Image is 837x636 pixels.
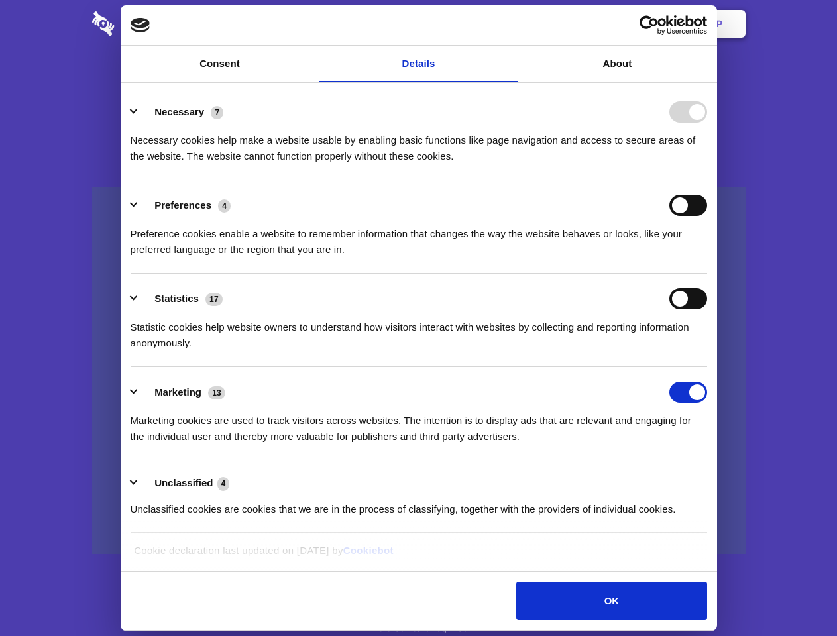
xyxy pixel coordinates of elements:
span: 7 [211,106,223,119]
div: Necessary cookies help make a website usable by enabling basic functions like page navigation and... [131,123,707,164]
label: Marketing [154,386,201,397]
div: Unclassified cookies are cookies that we are in the process of classifying, together with the pro... [131,492,707,517]
span: 4 [218,199,231,213]
div: Preference cookies enable a website to remember information that changes the way the website beha... [131,216,707,258]
label: Necessary [154,106,204,117]
a: About [518,46,717,82]
div: Cookie declaration last updated on [DATE] by [124,543,713,568]
label: Preferences [154,199,211,211]
span: 4 [217,477,230,490]
h1: Eliminate Slack Data Loss. [92,60,746,107]
div: Marketing cookies are used to track visitors across websites. The intention is to display ads tha... [131,403,707,445]
a: Wistia video thumbnail [92,187,746,555]
span: 13 [208,386,225,399]
label: Statistics [154,293,199,304]
span: 17 [205,293,223,306]
div: Statistic cookies help website owners to understand how visitors interact with websites by collec... [131,309,707,351]
h4: Auto-redaction of sensitive data, encrypted data sharing and self-destructing private chats. Shar... [92,121,746,164]
img: logo-wordmark-white-trans-d4663122ce5f474addd5e946df7df03e33cb6a1c49d2221995e7729f52c070b2.svg [92,11,205,36]
button: Statistics (17) [131,288,231,309]
button: OK [516,582,706,620]
a: Usercentrics Cookiebot - opens in a new window [591,15,707,35]
button: Necessary (7) [131,101,232,123]
iframe: Drift Widget Chat Controller [771,570,821,620]
button: Preferences (4) [131,195,239,216]
button: Marketing (13) [131,382,234,403]
a: Details [319,46,518,82]
button: Unclassified (4) [131,475,238,492]
a: Consent [121,46,319,82]
a: Contact [537,3,598,44]
a: Pricing [389,3,447,44]
a: Cookiebot [343,545,394,556]
img: logo [131,18,150,32]
a: Login [601,3,659,44]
